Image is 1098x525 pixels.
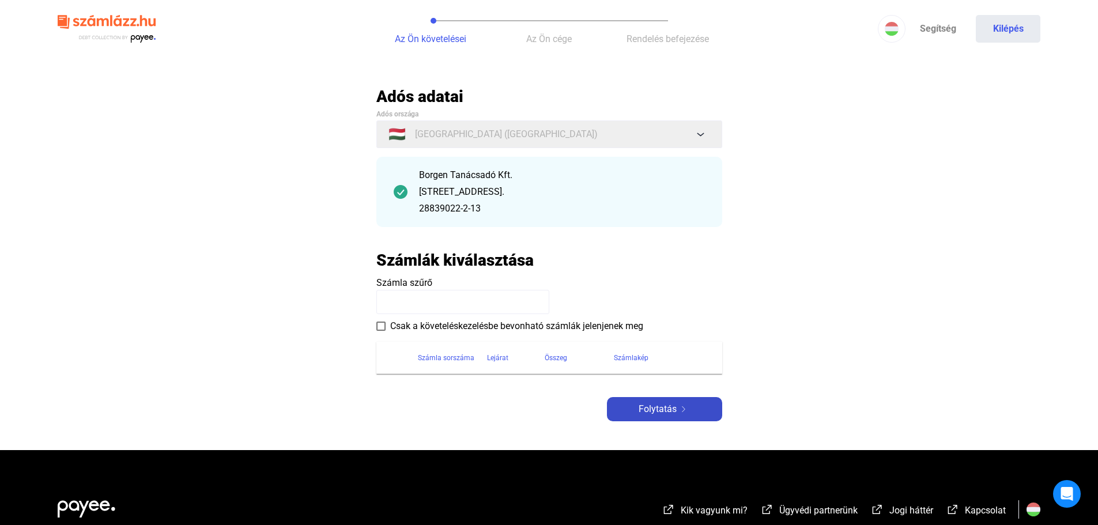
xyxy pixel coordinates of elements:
a: external-link-whiteJogi háttér [870,507,933,518]
span: Ügyvédi partnerünk [779,505,858,516]
span: Számla szűrő [376,277,432,288]
span: Jogi háttér [889,505,933,516]
button: HU [878,15,905,43]
div: Borgen Tanácsadó Kft. [419,168,705,182]
span: Kapcsolat [965,505,1006,516]
img: arrow-right-white [677,406,691,412]
span: Az Ön cége [526,33,572,44]
img: HU.svg [1027,503,1040,516]
div: Lejárat [487,351,545,365]
div: Lejárat [487,351,508,365]
span: 🇭🇺 [388,127,406,141]
img: external-link-white [870,504,884,515]
span: Csak a követeléskezelésbe bevonható számlák jelenjenek meg [390,319,643,333]
div: 28839022-2-13 [419,202,705,216]
div: Számlakép [614,351,648,365]
span: Rendelés befejezése [627,33,709,44]
div: Számla sorszáma [418,351,487,365]
div: Számla sorszáma [418,351,474,365]
button: Folytatásarrow-right-white [607,397,722,421]
button: Kilépés [976,15,1040,43]
span: Az Ön követelései [395,33,466,44]
button: 🇭🇺[GEOGRAPHIC_DATA] ([GEOGRAPHIC_DATA]) [376,120,722,148]
span: Kik vagyunk mi? [681,505,748,516]
img: HU [885,22,899,36]
h2: Adós adatai [376,86,722,107]
div: Összeg [545,351,567,365]
span: Folytatás [639,402,677,416]
img: external-link-white [946,504,960,515]
span: Adós országa [376,110,418,118]
a: external-link-whiteKapcsolat [946,507,1006,518]
div: Összeg [545,351,614,365]
img: external-link-white [760,504,774,515]
a: external-link-whiteKik vagyunk mi? [662,507,748,518]
img: szamlazzhu-logo [58,10,156,48]
div: Open Intercom Messenger [1053,480,1081,508]
img: external-link-white [662,504,676,515]
span: [GEOGRAPHIC_DATA] ([GEOGRAPHIC_DATA]) [415,127,598,141]
img: white-payee-white-dot.svg [58,494,115,518]
a: external-link-whiteÜgyvédi partnerünk [760,507,858,518]
a: Segítség [905,15,970,43]
div: Számlakép [614,351,708,365]
h2: Számlák kiválasztása [376,250,534,270]
div: [STREET_ADDRESS]. [419,185,705,199]
img: checkmark-darker-green-circle [394,185,407,199]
